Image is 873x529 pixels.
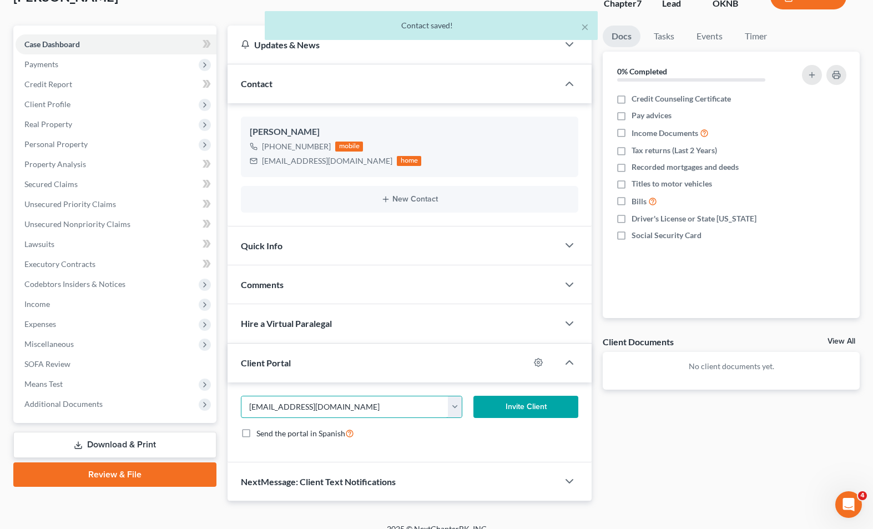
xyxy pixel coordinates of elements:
[262,142,331,151] gu-sc-dial: Click to Connect 8326579039
[241,318,332,329] span: Hire a Virtual Paralegal
[612,361,851,372] p: No client documents yet.
[24,79,72,89] span: Credit Report
[16,154,216,174] a: Property Analysis
[632,93,731,104] span: Credit Counseling Certificate
[16,194,216,214] a: Unsecured Priority Claims
[632,145,717,156] span: Tax returns (Last 2 Years)
[24,119,72,129] span: Real Property
[16,254,216,274] a: Executory Contracts
[241,78,273,89] span: Contact
[24,239,54,249] span: Lawsuits
[335,142,363,152] div: mobile
[241,279,284,290] span: Comments
[632,213,756,224] span: Driver's License or State [US_STATE]
[24,39,80,49] span: Case Dashboard
[16,174,216,194] a: Secured Claims
[24,179,78,189] span: Secured Claims
[632,230,702,241] span: Social Security Card
[473,396,578,418] button: Invite Client
[13,432,216,458] a: Download & Print
[858,491,867,500] span: 4
[24,139,88,149] span: Personal Property
[16,214,216,234] a: Unsecured Nonpriority Claims
[24,59,58,69] span: Payments
[24,339,74,349] span: Miscellaneous
[24,319,56,329] span: Expenses
[256,429,345,438] span: Send the portal in Spanish
[250,195,569,204] button: New Contact
[16,74,216,94] a: Credit Report
[617,67,667,76] strong: 0% Completed
[241,240,282,251] span: Quick Info
[632,110,672,121] span: Pay advices
[274,20,589,31] div: Contact saved!
[16,234,216,254] a: Lawsuits
[241,476,396,487] span: NextMessage: Client Text Notifications
[632,128,698,139] span: Income Documents
[24,219,130,229] span: Unsecured Nonpriority Claims
[24,399,103,409] span: Additional Documents
[24,379,63,389] span: Means Test
[24,299,50,309] span: Income
[827,337,855,345] a: View All
[16,354,216,374] a: SOFA Review
[250,125,569,139] div: [PERSON_NAME]
[632,162,739,173] span: Recorded mortgages and deeds
[397,156,421,166] div: home
[24,259,95,269] span: Executory Contracts
[241,396,448,417] input: Enter email
[632,196,647,207] span: Bills
[603,336,674,347] div: Client Documents
[24,279,125,289] span: Codebtors Insiders & Notices
[262,155,392,167] div: [EMAIL_ADDRESS][DOMAIN_NAME]
[24,359,70,369] span: SOFA Review
[24,99,70,109] span: Client Profile
[581,20,589,33] button: ×
[632,178,712,189] span: Titles to motor vehicles
[24,199,116,209] span: Unsecured Priority Claims
[241,357,291,368] span: Client Portal
[835,491,862,518] iframe: Intercom live chat
[13,462,216,487] a: Review & File
[24,159,86,169] span: Property Analysis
